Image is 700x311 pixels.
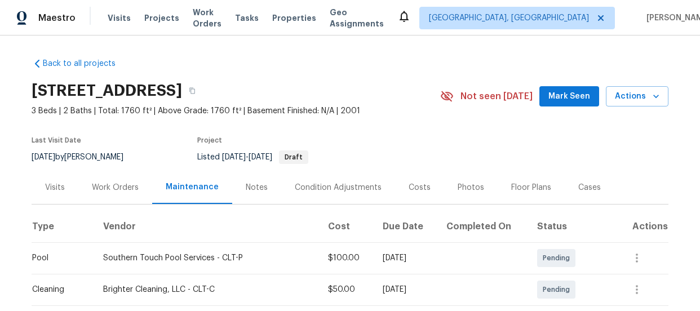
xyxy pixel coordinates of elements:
[272,12,316,24] span: Properties
[614,211,668,242] th: Actions
[578,182,601,193] div: Cases
[32,137,81,144] span: Last Visit Date
[144,12,179,24] span: Projects
[32,105,440,117] span: 3 Beds | 2 Baths | Total: 1760 ft² | Above Grade: 1760 ft² | Basement Finished: N/A | 2001
[45,182,65,193] div: Visits
[32,153,55,161] span: [DATE]
[548,90,590,104] span: Mark Seen
[280,154,307,161] span: Draft
[429,12,589,24] span: [GEOGRAPHIC_DATA], [GEOGRAPHIC_DATA]
[235,14,259,22] span: Tasks
[511,182,551,193] div: Floor Plans
[543,284,574,295] span: Pending
[437,211,528,242] th: Completed On
[249,153,272,161] span: [DATE]
[103,284,311,295] div: Brighter Cleaning, LLC - CLT-C
[328,252,364,264] div: $100.00
[383,284,429,295] div: [DATE]
[32,58,140,69] a: Back to all projects
[32,85,182,96] h2: [STREET_ADDRESS]
[528,211,614,242] th: Status
[197,137,222,144] span: Project
[409,182,431,193] div: Costs
[460,91,533,102] span: Not seen [DATE]
[295,182,382,193] div: Condition Adjustments
[103,252,311,264] div: Southern Touch Pool Services - CLT-P
[222,153,246,161] span: [DATE]
[374,211,438,242] th: Due Date
[182,81,202,101] button: Copy Address
[543,252,574,264] span: Pending
[319,211,373,242] th: Cost
[32,150,137,164] div: by [PERSON_NAME]
[222,153,272,161] span: -
[330,7,384,29] span: Geo Assignments
[38,12,76,24] span: Maestro
[539,86,599,107] button: Mark Seen
[328,284,364,295] div: $50.00
[615,90,659,104] span: Actions
[458,182,484,193] div: Photos
[197,153,308,161] span: Listed
[32,284,85,295] div: Cleaning
[32,252,85,264] div: Pool
[92,182,139,193] div: Work Orders
[94,211,320,242] th: Vendor
[32,211,94,242] th: Type
[383,252,429,264] div: [DATE]
[246,182,268,193] div: Notes
[166,181,219,193] div: Maintenance
[108,12,131,24] span: Visits
[193,7,221,29] span: Work Orders
[606,86,668,107] button: Actions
